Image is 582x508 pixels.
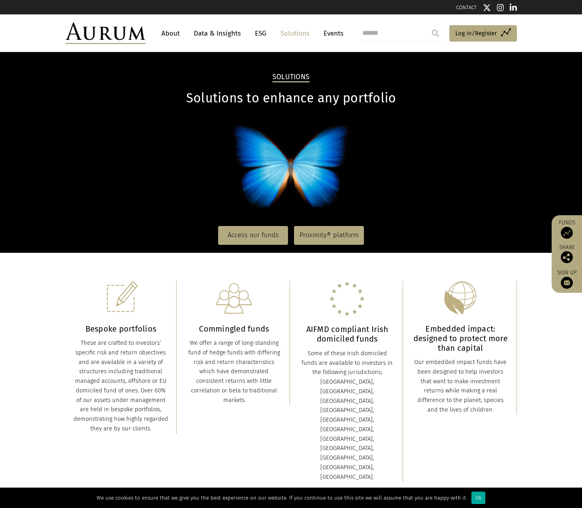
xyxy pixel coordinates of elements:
[556,269,578,289] a: Sign up
[276,26,314,41] a: Solutions
[510,4,517,12] img: Linkedin icon
[483,4,491,12] img: Twitter icon
[497,4,504,12] img: Instagram icon
[187,338,282,405] div: We offer a range of long-standing fund of hedge funds with differing risk and return characterist...
[427,25,443,41] input: Submit
[556,219,578,239] a: Funds
[272,73,310,82] h2: Solutions
[294,226,364,244] a: Proximity® platform
[73,338,169,434] div: These are crafted to investors’ specific risk and return objectives and are available in a variet...
[187,324,282,334] h3: Commingled funds
[300,349,395,482] div: Some of these Irish domiciled funds are available to investors in the following jurisdictions; [G...
[190,26,245,41] a: Data & Insights
[66,90,517,106] h1: Solutions to enhance any portfolio
[556,245,578,263] div: Share
[561,277,573,289] img: Sign up to our newsletter
[218,226,288,244] a: Access our funds
[449,25,517,42] a: Log in/Register
[157,26,184,41] a: About
[455,28,497,38] span: Log in/Register
[73,324,169,334] h3: Bespoke portfolios
[320,26,344,41] a: Events
[561,227,573,239] img: Access Funds
[251,26,270,41] a: ESG
[456,4,477,10] a: CONTACT
[66,22,145,44] img: Aurum
[561,251,573,263] img: Share this post
[413,324,508,353] h3: Embedded impact: designed to protect more than capital
[300,324,395,344] h3: AIFMD compliant Irish domiciled funds
[413,358,508,415] div: Our embedded impact funds have been designed to help investors that want to make investment retur...
[471,492,485,504] div: Ok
